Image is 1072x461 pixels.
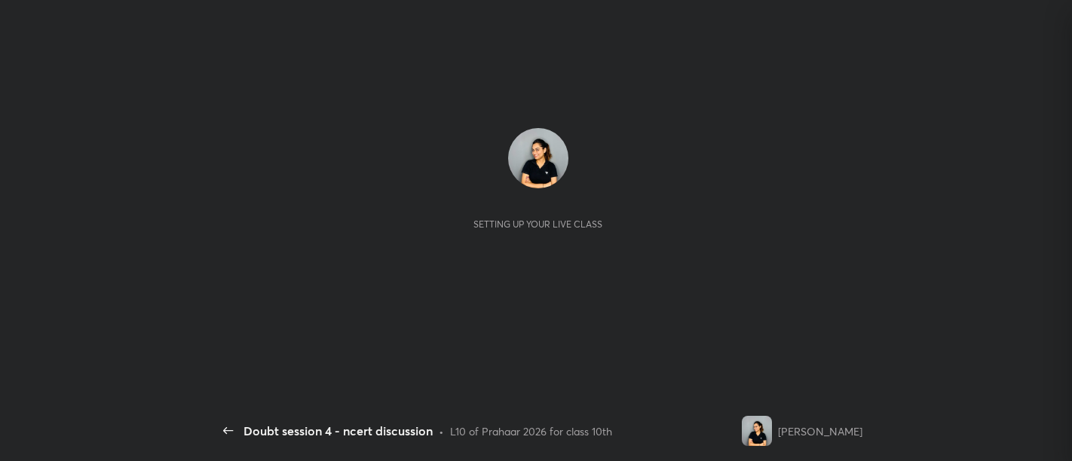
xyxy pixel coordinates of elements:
div: • [439,423,444,439]
div: [PERSON_NAME] [778,423,862,439]
div: Doubt session 4 - ncert discussion [243,422,433,440]
div: Setting up your live class [473,218,602,230]
div: L10 of Prahaar 2026 for class 10th [450,423,612,439]
img: 6c8e0d76a9a341958958abd93cd9b0b0.jpg [508,128,568,188]
img: 6c8e0d76a9a341958958abd93cd9b0b0.jpg [742,416,772,446]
